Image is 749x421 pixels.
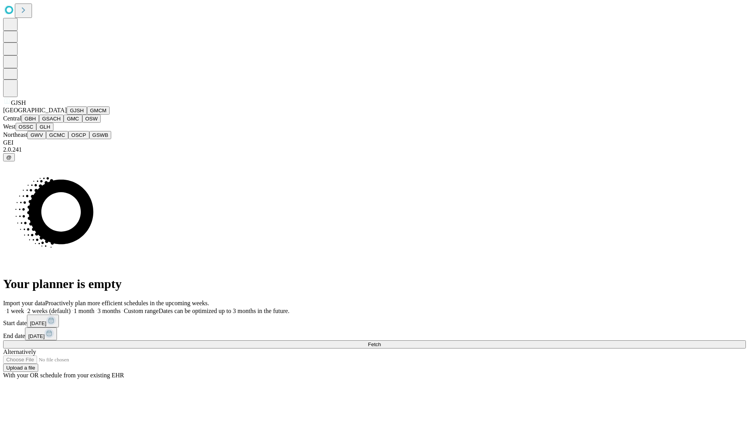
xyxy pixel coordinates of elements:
[3,315,746,327] div: Start date
[36,123,53,131] button: GLH
[67,106,87,115] button: GJSH
[3,139,746,146] div: GEI
[74,308,94,314] span: 1 month
[3,107,67,113] span: [GEOGRAPHIC_DATA]
[82,115,101,123] button: OSW
[87,106,110,115] button: GMCM
[159,308,289,314] span: Dates can be optimized up to 3 months in the future.
[3,372,124,379] span: With your OR schedule from your existing EHR
[27,131,46,139] button: GWV
[27,308,71,314] span: 2 weeks (default)
[45,300,209,306] span: Proactively plan more efficient schedules in the upcoming weeks.
[3,123,16,130] span: West
[21,115,39,123] button: GBH
[64,115,82,123] button: GMC
[3,115,21,122] span: Central
[3,348,36,355] span: Alternatively
[3,300,45,306] span: Import your data
[3,340,746,348] button: Fetch
[46,131,68,139] button: GCMC
[68,131,89,139] button: OSCP
[3,153,15,161] button: @
[25,327,57,340] button: [DATE]
[3,364,38,372] button: Upload a file
[6,154,12,160] span: @
[16,123,37,131] button: OSSC
[89,131,112,139] button: GSWB
[368,341,381,347] span: Fetch
[3,131,27,138] span: Northeast
[11,99,26,106] span: GJSH
[124,308,158,314] span: Custom range
[27,315,59,327] button: [DATE]
[3,146,746,153] div: 2.0.241
[39,115,64,123] button: GSACH
[28,333,44,339] span: [DATE]
[98,308,121,314] span: 3 months
[3,327,746,340] div: End date
[3,277,746,291] h1: Your planner is empty
[30,320,46,326] span: [DATE]
[6,308,24,314] span: 1 week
